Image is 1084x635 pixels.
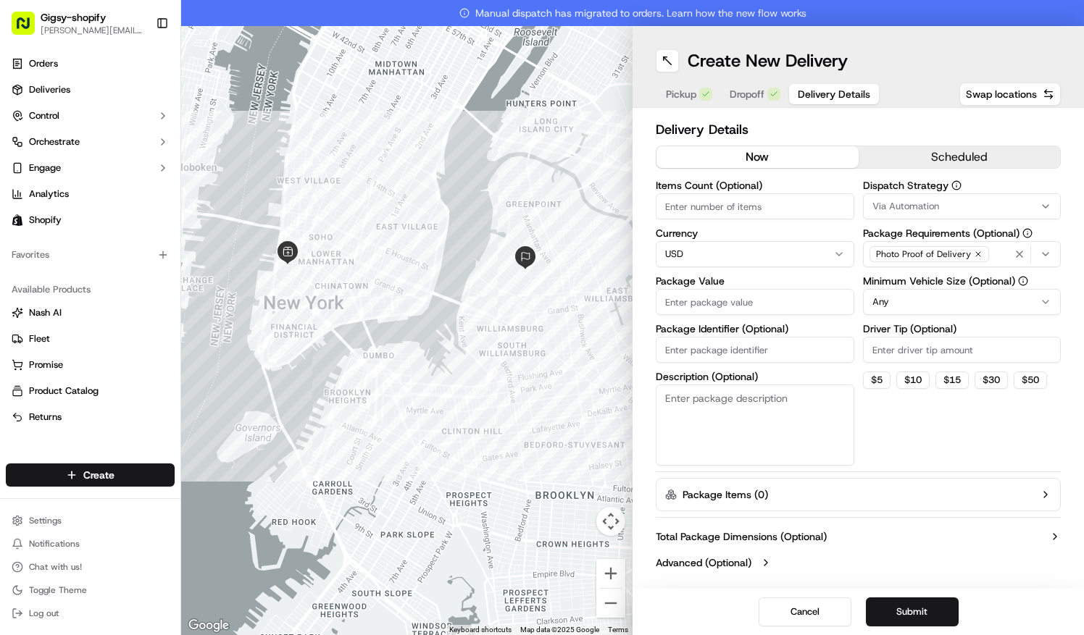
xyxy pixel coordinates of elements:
[185,616,233,635] a: Open this area in Google Maps (opens a new window)
[6,463,175,487] button: Create
[656,555,1061,570] button: Advanced (Optional)
[863,324,1062,334] label: Driver Tip (Optional)
[29,57,58,70] span: Orders
[1022,228,1033,238] button: Package Requirements (Optional)
[117,317,238,343] a: 💻API Documentation
[975,371,1008,389] button: $30
[656,324,854,334] label: Package Identifier (Optional)
[6,209,175,232] a: Shopify
[29,332,50,345] span: Fleet
[863,371,891,389] button: $5
[29,161,61,174] span: Engage
[12,214,23,226] img: Shopify logo
[6,534,175,554] button: Notifications
[185,616,233,635] img: Google
[656,371,854,382] label: Description (Optional)
[12,358,169,371] a: Promise
[122,324,134,336] div: 💻
[6,6,150,41] button: Gigsy-shopify[PERSON_NAME][EMAIL_ADDRESS][DOMAIN_NAME]
[966,87,1037,101] span: Swap locations
[12,384,169,398] a: Product Catalog
[45,224,117,235] span: [PERSON_NAME]
[102,358,175,369] a: Powered byPylon
[128,224,158,235] span: [DATE]
[128,263,158,274] span: [DATE]
[6,301,175,324] button: Nash AI
[459,6,806,20] span: Manual dispatch has migrated to orders. Learn how the new flow works
[41,10,106,25] button: Gigsy-shopify
[656,119,1061,140] h2: Delivery Details
[29,264,41,275] img: 1736555255976-a54dd68f-1ca7-489b-9aae-adbdc363a1c4
[12,332,169,345] a: Fleet
[656,276,854,286] label: Package Value
[6,405,175,429] button: Returns
[656,529,1061,544] button: Total Package Dimensions (Optional)
[29,538,80,550] span: Notifications
[30,138,57,164] img: 9188753566659_6852d8bf1fb38e338040_72.png
[666,87,696,101] span: Pickup
[29,214,62,227] span: Shopify
[45,263,117,274] span: [PERSON_NAME]
[29,584,87,596] span: Toggle Theme
[12,306,169,319] a: Nash AI
[65,138,238,152] div: Start new chat
[876,248,971,260] span: Photo Proof of Delivery
[683,487,768,502] label: Package Items ( 0 )
[688,49,848,72] h1: Create New Delivery
[1014,371,1047,389] button: $50
[896,371,930,389] button: $10
[449,625,512,635] button: Keyboard shortcuts
[144,358,175,369] span: Pylon
[12,411,169,424] a: Returns
[6,243,175,266] div: Favorites
[863,228,1062,238] label: Package Requirements (Optional)
[798,87,870,101] span: Delivery Details
[29,561,82,573] span: Chat with us!
[656,193,854,219] input: Enter number of items
[41,25,144,36] span: [PERSON_NAME][EMAIL_ADDRESS][DOMAIN_NAME]
[14,138,41,164] img: 1736555255976-a54dd68f-1ca7-489b-9aae-adbdc363a1c4
[656,529,827,544] label: Total Package Dimensions (Optional)
[6,156,175,180] button: Engage
[83,468,114,482] span: Create
[29,83,70,96] span: Deliveries
[863,193,1062,219] button: Via Automation
[866,597,959,626] button: Submit
[120,263,125,274] span: •
[6,278,175,301] div: Available Products
[872,200,939,213] span: Via Automation
[29,306,62,319] span: Nash AI
[6,580,175,600] button: Toggle Theme
[29,384,99,398] span: Product Catalog
[1018,276,1028,286] button: Minimum Vehicle Size (Optional)
[6,78,175,101] a: Deliveries
[65,152,199,164] div: We're available if you need us!
[759,597,851,626] button: Cancel
[656,289,854,315] input: Enter package value
[6,182,175,206] a: Analytics
[520,626,599,634] span: Map data ©2025 Google
[9,317,117,343] a: 📗Knowledge Base
[863,276,1062,286] label: Minimum Vehicle Size (Optional)
[6,557,175,577] button: Chat with us!
[596,589,625,618] button: Zoom out
[38,93,261,108] input: Got a question? Start typing here...
[14,249,38,272] img: Masood Aslam
[14,14,43,43] img: Nash
[656,555,751,570] label: Advanced (Optional)
[6,130,175,154] button: Orchestrate
[29,323,111,337] span: Knowledge Base
[863,180,1062,190] label: Dispatch Strategy
[656,478,1061,511] button: Package Items (0)
[656,337,854,363] input: Enter package identifier
[29,188,69,201] span: Analytics
[656,146,859,168] button: now
[6,52,175,75] a: Orders
[246,142,264,159] button: Start new chat
[29,358,63,371] span: Promise
[859,146,1061,168] button: scheduled
[730,87,764,101] span: Dropoff
[14,188,97,199] div: Past conversations
[863,337,1062,363] input: Enter driver tip amount
[29,411,62,424] span: Returns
